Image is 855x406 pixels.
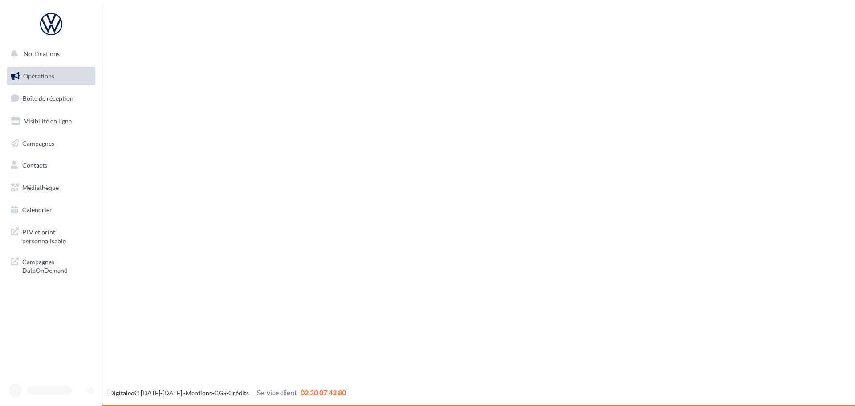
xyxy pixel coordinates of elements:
a: CGS [214,389,226,397]
span: Campagnes DataOnDemand [22,256,92,275]
a: Mentions [186,389,212,397]
button: Notifications [5,45,94,63]
a: Digitaleo [109,389,134,397]
span: Médiathèque [22,184,59,191]
a: Contacts [5,156,97,175]
span: Opérations [23,72,54,80]
span: Calendrier [22,206,52,213]
span: Service client [257,388,297,397]
span: Campagnes [22,139,54,147]
span: Boîte de réception [23,94,73,102]
span: PLV et print personnalisable [22,226,92,245]
a: Boîte de réception [5,89,97,108]
span: Notifications [24,50,60,57]
a: Campagnes DataOnDemand [5,252,97,279]
a: Calendrier [5,201,97,219]
span: 02 30 07 43 80 [301,388,346,397]
a: Médiathèque [5,178,97,197]
a: Visibilité en ligne [5,112,97,131]
a: Campagnes [5,134,97,153]
span: Visibilité en ligne [24,117,72,125]
span: Contacts [22,161,47,169]
a: Crédits [228,389,249,397]
span: © [DATE]-[DATE] - - - [109,389,346,397]
a: Opérations [5,67,97,86]
a: PLV et print personnalisable [5,222,97,249]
